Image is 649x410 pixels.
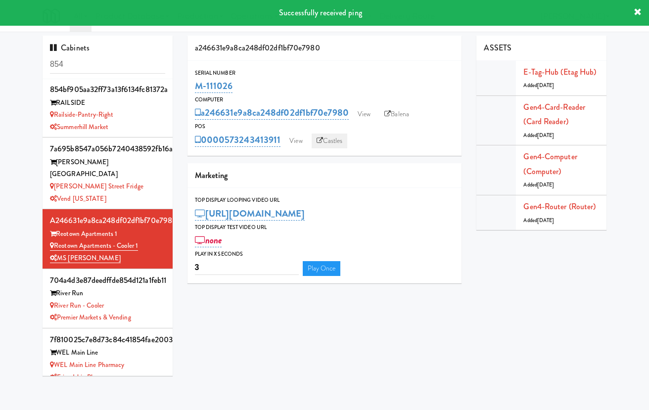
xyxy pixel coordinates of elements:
a: 0000573243413911 [195,133,281,147]
a: a246631e9a8ca248df02df1bf70e7980 [195,106,349,120]
li: a246631e9a8ca248df02df1bf70e7980Reotown Apartments 1 Reotown Apartments - Cooler 1MS [PERSON_NAME] [43,209,173,269]
span: Successfully received ping [279,7,362,18]
li: 7a695b8547a056b7240438592fb16a5c[PERSON_NAME][GEOGRAPHIC_DATA] [PERSON_NAME] Street FridgeVend [U... [43,137,173,209]
a: River Run - Cooler [50,301,104,310]
span: [DATE] [537,82,555,89]
span: Added [523,217,554,224]
a: Castles [312,134,348,148]
a: none [195,233,222,247]
span: ASSETS [484,42,511,53]
div: Serial Number [195,68,455,78]
div: Play in X seconds [195,249,455,259]
a: Premier Markets & Vending [50,313,131,322]
input: Search cabinets [50,55,165,74]
div: Computer [195,95,455,105]
span: Added [523,82,554,89]
div: Top Display Looping Video Url [195,195,455,205]
a: WEL Main Line Pharmacy [50,360,124,369]
a: Balena [379,107,414,122]
div: 704a4d3e87deedffde854d121a1feb11 [50,273,165,288]
span: [DATE] [537,217,555,224]
div: [PERSON_NAME][GEOGRAPHIC_DATA] [50,156,165,181]
span: Cabinets [50,42,90,53]
li: 854bf905aa32ff73a13f6134fc81372aRAILSIDE Railside-Pantry-RightSummerhill Market [43,78,173,137]
a: Friendship Pharmacy [50,372,114,382]
div: RAILSIDE [50,97,165,109]
a: Gen4-router (Router) [523,201,596,212]
a: MS [PERSON_NAME] [50,253,121,263]
a: Summerhill Market [50,122,108,132]
a: Play Once [303,261,341,276]
a: M-111026 [195,79,233,93]
span: Marketing [195,170,228,181]
span: [DATE] [537,181,555,188]
a: View [284,134,307,148]
div: WEL Main Line [50,347,165,359]
div: 7a695b8547a056b7240438592fb16a5c [50,141,165,156]
div: POS [195,122,455,132]
a: Railside-Pantry-Right [50,110,113,119]
span: [DATE] [537,132,555,139]
a: E-tag-hub (Etag Hub) [523,66,596,78]
a: [PERSON_NAME] Street Fridge [50,182,143,191]
div: a246631e9a8ca248df02df1bf70e7980 [50,213,165,228]
div: River Run [50,287,165,300]
li: 704a4d3e87deedffde854d121a1feb11River Run River Run - CoolerPremier Markets & Vending [43,269,173,328]
div: a246631e9a8ca248df02df1bf70e7980 [187,36,462,61]
a: Gen4-computer (Computer) [523,151,577,177]
a: [URL][DOMAIN_NAME] [195,207,305,221]
a: Gen4-card-reader (Card Reader) [523,101,585,128]
li: 7f810025c7e8d73c84c41854fae2003eWEL Main Line WEL Main Line PharmacyFriendship Pharmacy [43,328,173,387]
a: Reotown Apartments - Cooler 1 [50,241,138,251]
div: 7f810025c7e8d73c84c41854fae2003e [50,332,165,347]
div: Reotown Apartments 1 [50,228,165,240]
span: Added [523,132,554,139]
span: Added [523,181,554,188]
div: Top Display Test Video Url [195,223,455,232]
a: Vend [US_STATE] [50,194,106,203]
a: View [353,107,375,122]
div: 854bf905aa32ff73a13f6134fc81372a [50,82,165,97]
